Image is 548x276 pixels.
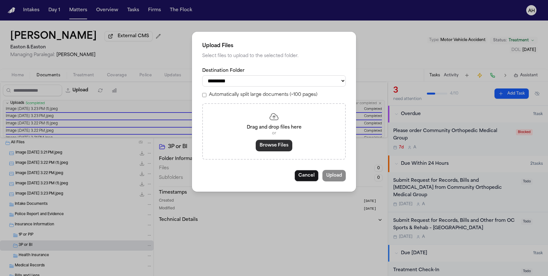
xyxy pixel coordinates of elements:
[322,170,346,181] button: Upload
[202,68,346,74] label: Destination Folder
[211,124,337,131] p: Drag and drop files here
[256,140,292,151] button: Browse Files
[295,170,319,181] button: Cancel
[202,42,346,50] h2: Upload Files
[211,131,337,136] p: or
[209,92,317,98] label: Automatically split large documents (>100 pages)
[202,52,346,60] p: Select files to upload to the selected folder.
